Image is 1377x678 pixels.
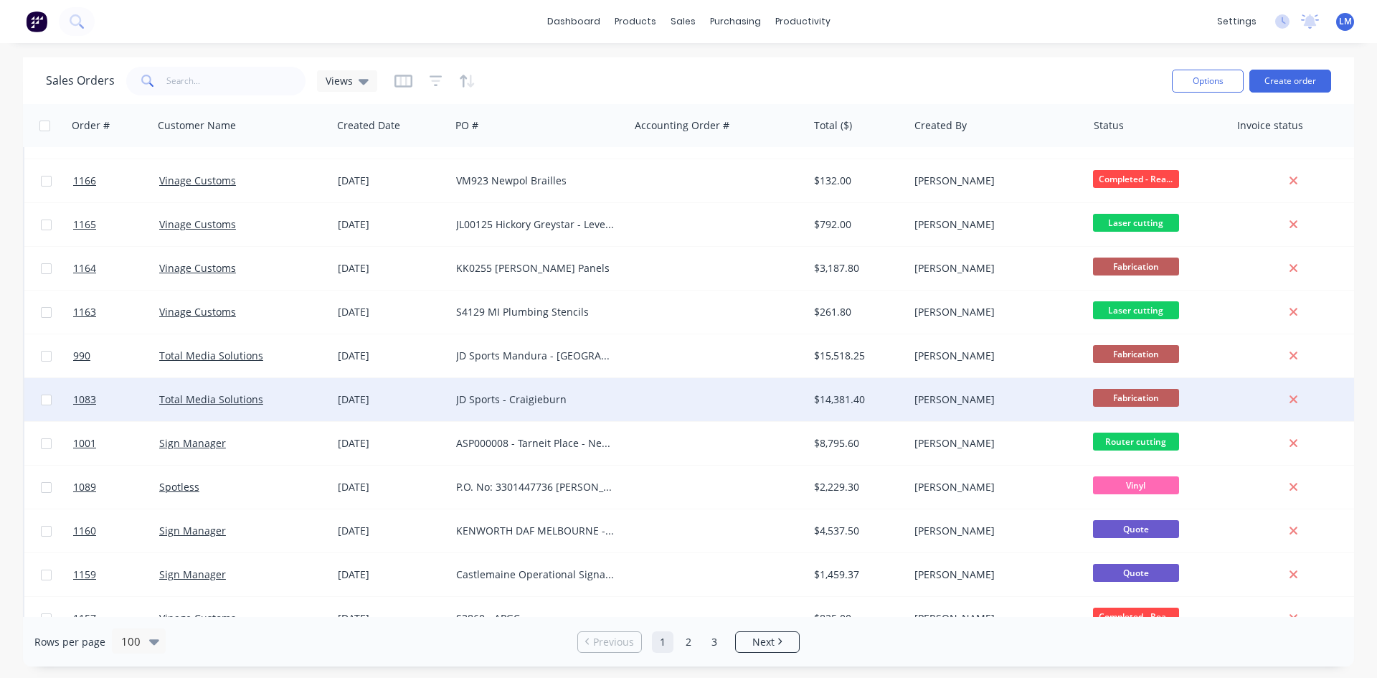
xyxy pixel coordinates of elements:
div: [DATE] [338,305,445,319]
div: JD Sports Mandura - [GEOGRAPHIC_DATA] [456,349,615,363]
div: [PERSON_NAME] [914,436,1074,451]
div: sales [663,11,703,32]
a: 1166 [73,159,159,202]
a: Page 3 [704,631,725,653]
span: Fabrication [1093,258,1179,276]
a: dashboard [540,11,607,32]
div: $1,459.37 [814,568,898,582]
span: 1089 [73,480,96,494]
a: 1163 [73,291,159,334]
div: [DATE] [338,217,445,232]
div: $132.00 [814,174,898,188]
div: $8,795.60 [814,436,898,451]
div: $2,229.30 [814,480,898,494]
div: KK0255 [PERSON_NAME] Panels [456,261,615,276]
div: products [607,11,663,32]
span: 1160 [73,524,96,538]
div: [DATE] [338,349,445,363]
div: [PERSON_NAME] [914,305,1074,319]
a: Next page [736,635,799,649]
a: 1159 [73,553,159,596]
div: Created By [914,118,967,133]
span: 1165 [73,217,96,232]
div: KENWORTH DAF MELBOURNE - Lightbox Maintenance [456,524,615,538]
div: $15,518.25 [814,349,898,363]
div: Invoice status [1237,118,1303,133]
div: PO # [455,118,478,133]
div: P.O. No: 3301447736 [PERSON_NAME] House Spare Signs [456,480,615,494]
img: Factory [26,11,47,32]
span: Vinyl [1093,476,1179,494]
a: Previous page [578,635,641,649]
button: Create order [1249,70,1331,93]
a: Sign Manager [159,568,226,581]
span: 1083 [73,392,96,407]
a: Page 1 is your current page [652,631,673,653]
span: Completed - Rea... [1093,170,1179,188]
a: 1165 [73,203,159,246]
div: [PERSON_NAME] [914,611,1074,626]
a: 1001 [73,422,159,465]
a: Sign Manager [159,524,226,537]
a: Vinage Customs [159,611,236,625]
span: Previous [593,635,634,649]
a: Vinage Customs [159,217,236,231]
div: [DATE] [338,611,445,626]
a: 1157 [73,597,159,640]
span: 1164 [73,261,96,276]
a: Total Media Solutions [159,392,263,406]
div: $4,537.50 [814,524,898,538]
a: Vinage Customs [159,261,236,275]
div: JL00125 Hickory Greystar - Level Directory [456,217,615,232]
div: VM923 Newpol Brailles [456,174,615,188]
span: Next [752,635,775,649]
a: 1089 [73,466,159,509]
div: [DATE] [338,261,445,276]
div: $261.80 [814,305,898,319]
a: Page 2 [678,631,699,653]
span: 1159 [73,568,96,582]
span: 1001 [73,436,96,451]
a: Total Media Solutions [159,349,263,362]
span: 990 [73,349,90,363]
a: Sign Manager [159,436,226,450]
div: S4129 MI Plumbing Stencils [456,305,615,319]
div: $3,187.80 [814,261,898,276]
h1: Sales Orders [46,74,115,88]
div: Customer Name [158,118,236,133]
div: [PERSON_NAME] [914,174,1074,188]
div: $14,381.40 [814,392,898,407]
a: Vinage Customs [159,174,236,187]
div: $792.00 [814,217,898,232]
div: [DATE] [338,392,445,407]
div: [PERSON_NAME] [914,480,1074,494]
div: Total ($) [814,118,852,133]
div: settings [1210,11,1264,32]
div: Castlemaine Operational Signage [456,568,615,582]
div: S3860 - APGC [456,611,615,626]
a: Spotless [159,480,199,494]
a: 1160 [73,509,159,552]
div: Order # [72,118,110,133]
a: 1083 [73,378,159,421]
a: Vinage Customs [159,305,236,319]
div: [DATE] [338,174,445,188]
div: [DATE] [338,436,445,451]
span: Quote [1093,564,1179,582]
div: Status [1094,118,1124,133]
div: Accounting Order # [635,118,729,133]
div: JD Sports - Craigieburn [456,392,615,407]
a: 990 [73,334,159,377]
div: [PERSON_NAME] [914,217,1074,232]
span: Completed - Rea... [1093,608,1179,626]
div: [PERSON_NAME] [914,524,1074,538]
span: Views [326,73,353,88]
span: Laser cutting [1093,301,1179,319]
span: LM [1339,15,1352,28]
ul: Pagination [572,631,805,653]
button: Options [1172,70,1244,93]
div: [PERSON_NAME] [914,568,1074,582]
div: $825.00 [814,611,898,626]
span: Rows per page [34,635,105,649]
span: 1163 [73,305,96,319]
